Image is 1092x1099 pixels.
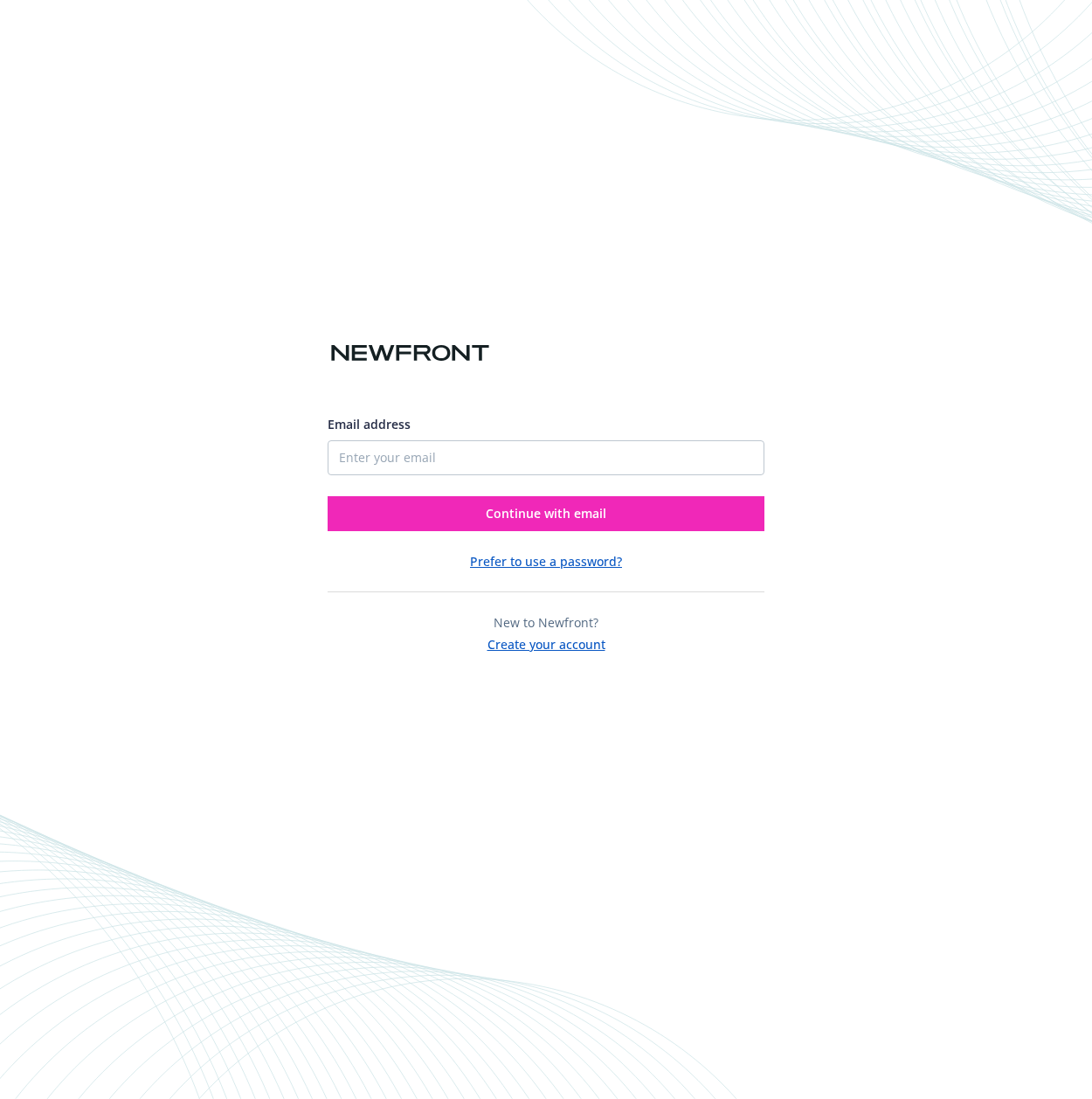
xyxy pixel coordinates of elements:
span: New to Newfront? [494,614,598,631]
img: Newfront logo [328,338,493,369]
button: Prefer to use a password? [470,552,622,570]
span: Continue with email [486,505,606,522]
input: Enter your email [328,440,764,475]
button: Continue with email [328,496,764,531]
span: Email address [328,416,411,432]
button: Create your account [487,632,605,653]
